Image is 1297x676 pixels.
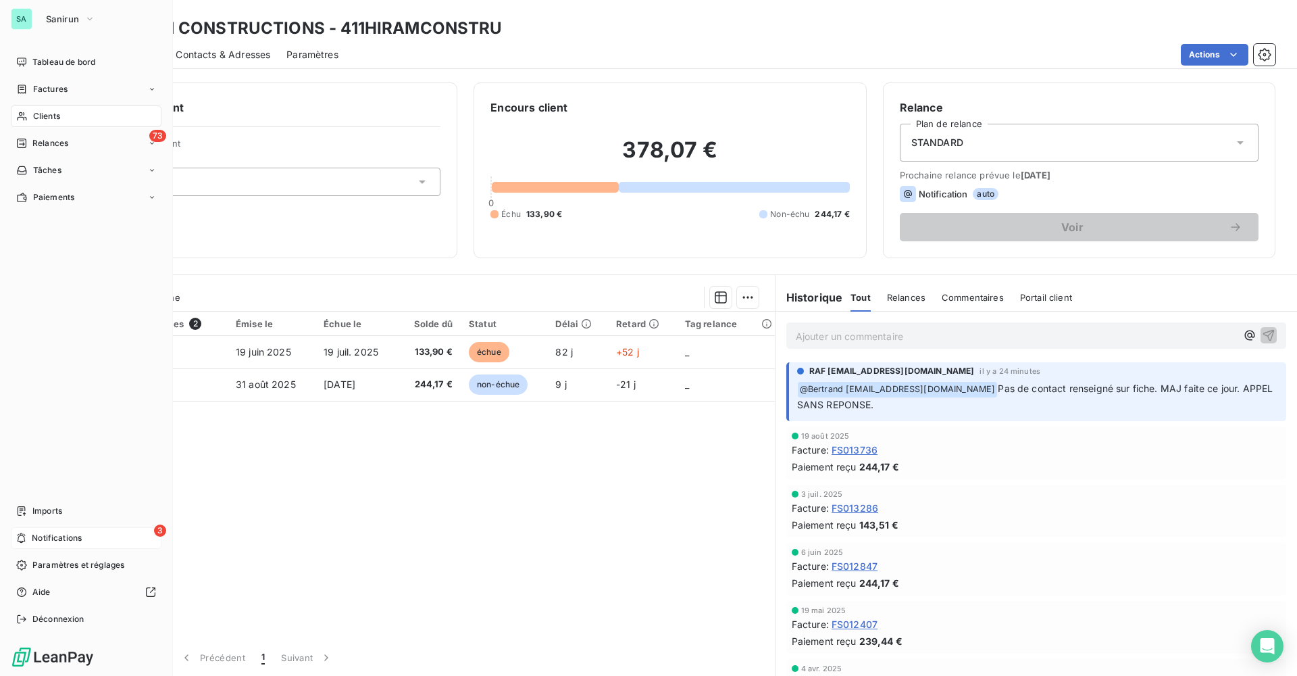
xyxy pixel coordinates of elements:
span: 244,17 € [859,576,899,590]
span: Notification [919,189,968,199]
span: _ [685,346,689,358]
span: Échu [501,208,521,220]
div: Tag relance [685,318,767,329]
div: Statut [469,318,540,329]
span: 19 juin 2025 [236,346,291,358]
span: Paiement reçu [792,518,857,532]
span: Facture : [792,443,829,457]
span: 3 juil. 2025 [801,490,843,498]
span: Portail client [1020,292,1072,303]
div: Solde dû [405,318,453,329]
span: STANDARD [911,136,963,149]
span: 133,90 € [405,345,453,359]
span: 2 [189,318,201,330]
div: Échue le [324,318,389,329]
span: Facture : [792,559,829,573]
span: 4 avr. 2025 [801,665,842,673]
h6: Informations client [82,99,440,116]
span: 19 août 2025 [801,432,850,440]
div: Retard [616,318,668,329]
span: @ Bertrand [EMAIL_ADDRESS][DOMAIN_NAME] [798,382,998,397]
span: 239,44 € [859,634,902,648]
span: Factures [33,83,68,95]
span: Prochaine relance prévue le [900,170,1258,180]
div: Open Intercom Messenger [1251,630,1283,662]
span: FS012407 [832,617,878,631]
span: Facture : [792,617,829,631]
span: Notifications [32,532,82,544]
span: Facture : [792,501,829,515]
span: Déconnexion [32,613,84,625]
span: 73 [149,130,166,142]
span: 244,17 € [405,378,453,391]
h6: Historique [775,289,843,306]
span: Paiement reçu [792,576,857,590]
span: Commentaires [942,292,1004,303]
span: Imports [32,505,62,517]
button: 1 [253,644,273,672]
h6: Encours client [490,99,567,116]
span: Tâches [33,164,61,176]
span: _ [685,379,689,390]
span: 143,51 € [859,518,898,532]
button: Suivant [273,644,341,672]
span: 6 juin 2025 [801,548,844,556]
span: il y a 24 minutes [980,367,1040,375]
div: Émise le [236,318,307,329]
h3: HIRAM CONSTRUCTIONS - 411HIRAMCONSTRU [119,16,503,41]
div: SA [11,8,32,30]
span: 244,17 € [859,460,899,474]
span: 9 j [555,379,566,390]
span: Voir [916,222,1229,233]
span: [DATE] [1021,170,1051,180]
span: 3 [154,525,166,537]
span: Propriétés Client [109,138,440,157]
span: Sanirun [46,14,79,24]
a: Aide [11,581,161,603]
span: FS012847 [832,559,878,573]
span: 19 juil. 2025 [324,346,378,358]
img: Logo LeanPay [11,646,95,668]
span: Aide [32,586,51,598]
span: FS013736 [832,443,878,457]
span: auto [973,188,998,200]
span: -21 j [616,379,636,390]
span: FS013286 [832,501,878,515]
h2: 378,07 € [490,137,849,177]
h6: Relance [900,99,1258,116]
span: échue [469,342,509,362]
span: Paramètres et réglages [32,559,124,571]
span: [DATE] [324,379,355,390]
button: Actions [1181,44,1248,66]
span: 1 [261,651,265,665]
span: 19 mai 2025 [801,606,846,614]
span: Pas de contact renseigné sur fiche. MAJ faite ce jour. APPEL SANS REPONSE. [797,383,1276,410]
span: RAF [EMAIL_ADDRESS][DOMAIN_NAME] [809,365,975,377]
span: Paiement reçu [792,634,857,648]
span: Non-échu [770,208,809,220]
span: 133,90 € [526,208,562,220]
span: Paramètres [286,48,338,62]
span: Contacts & Adresses [176,48,270,62]
span: 0 [488,197,494,208]
span: Relances [32,137,68,149]
span: Relances [887,292,925,303]
span: +52 j [616,346,639,358]
span: Paiement reçu [792,460,857,474]
span: Tout [850,292,871,303]
span: Clients [33,110,60,122]
span: 244,17 € [815,208,849,220]
span: Tableau de bord [32,56,95,68]
span: 82 j [555,346,573,358]
button: Précédent [172,644,253,672]
div: Délai [555,318,600,329]
span: Paiements [33,191,74,203]
button: Voir [900,213,1258,241]
span: 31 août 2025 [236,379,296,390]
span: non-échue [469,375,528,395]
